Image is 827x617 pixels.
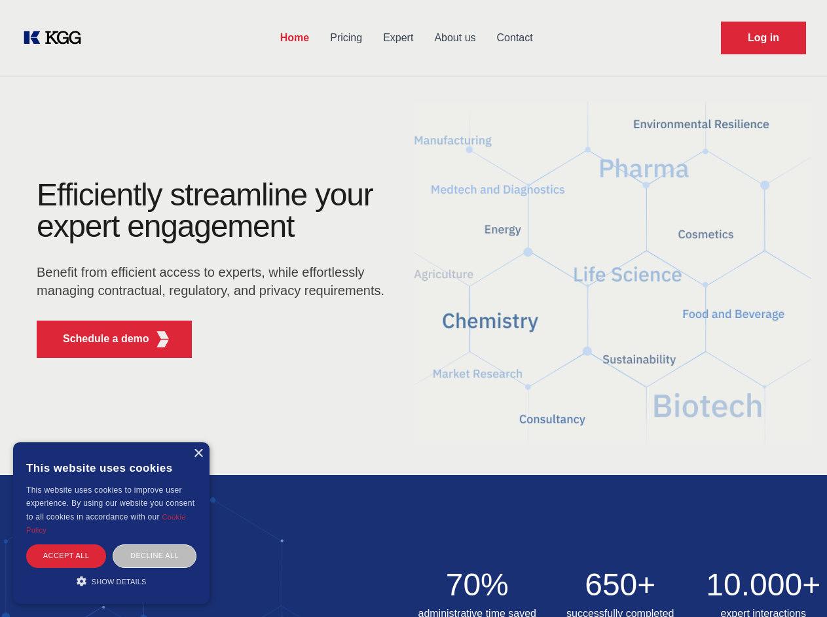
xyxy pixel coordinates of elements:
span: Show details [92,578,147,586]
img: KGG Fifth Element RED [155,331,171,347]
p: Schedule a demo [63,331,149,347]
div: Accept all [26,544,106,567]
div: Show details [26,574,196,588]
a: Cookie Policy [26,513,186,534]
img: KGG Fifth Element RED [414,85,812,462]
a: Expert [373,21,424,55]
p: Benefit from efficient access to experts, while effortlessly managing contractual, regulatory, an... [37,263,393,300]
a: About us [424,21,486,55]
div: Decline all [113,544,196,567]
button: Schedule a demoKGG Fifth Element RED [37,321,192,358]
span: This website uses cookies to improve user experience. By using our website you consent to all coo... [26,485,194,521]
h2: 650+ [557,569,684,601]
a: Pricing [320,21,373,55]
iframe: Chat Widget [762,554,827,617]
a: Home [270,21,320,55]
div: Close [193,449,203,459]
a: KOL Knowledge Platform: Talk to Key External Experts (KEE) [21,27,92,48]
a: Request Demo [721,22,806,54]
a: Contact [487,21,543,55]
h1: Efficiently streamline your expert engagement [37,179,393,242]
div: This website uses cookies [26,452,196,484]
h2: 70% [414,569,542,601]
